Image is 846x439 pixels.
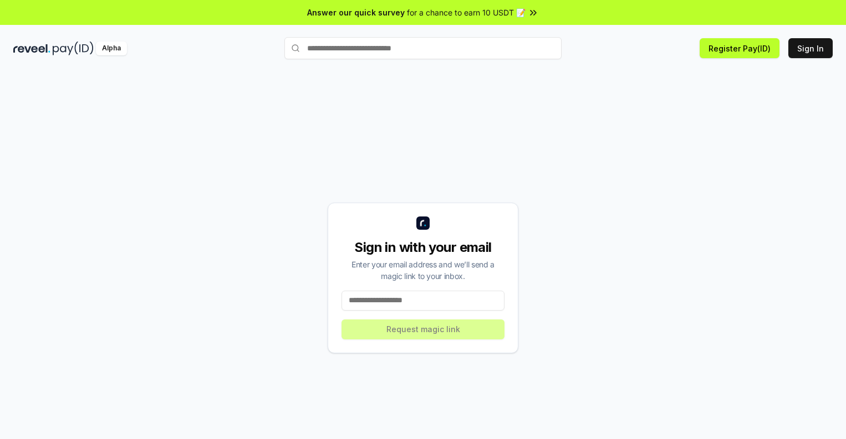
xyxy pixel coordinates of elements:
span: Answer our quick survey [307,7,405,18]
img: logo_small [416,216,430,230]
div: Alpha [96,42,127,55]
img: pay_id [53,42,94,55]
span: for a chance to earn 10 USDT 📝 [407,7,526,18]
button: Register Pay(ID) [700,38,779,58]
button: Sign In [788,38,833,58]
img: reveel_dark [13,42,50,55]
div: Enter your email address and we’ll send a magic link to your inbox. [342,259,504,282]
div: Sign in with your email [342,239,504,256]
